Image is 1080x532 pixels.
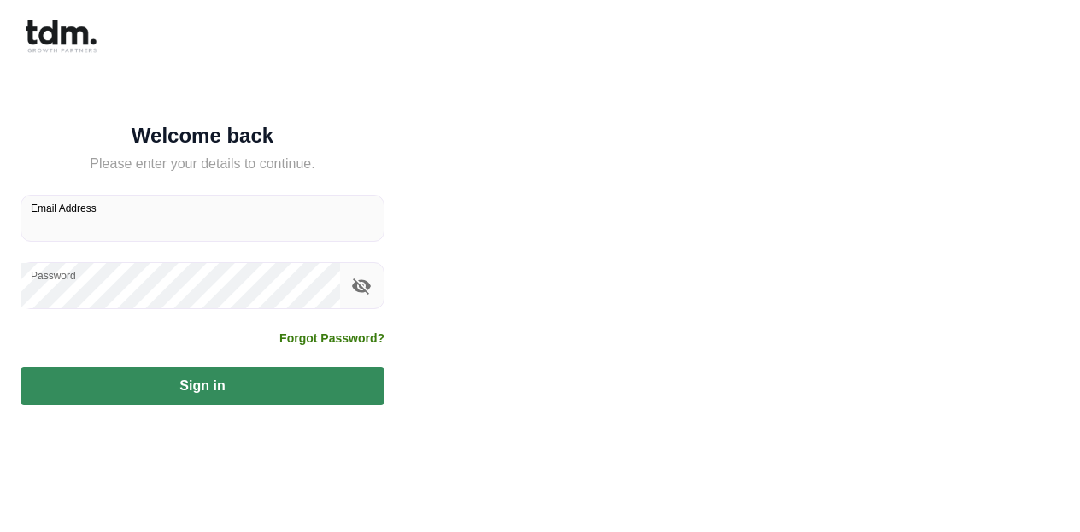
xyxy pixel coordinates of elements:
h5: Welcome back [21,127,384,144]
label: Password [31,268,76,283]
button: Sign in [21,367,384,405]
label: Email Address [31,201,97,215]
a: Forgot Password? [279,330,384,347]
h5: Please enter your details to continue. [21,154,384,174]
button: toggle password visibility [347,272,376,301]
